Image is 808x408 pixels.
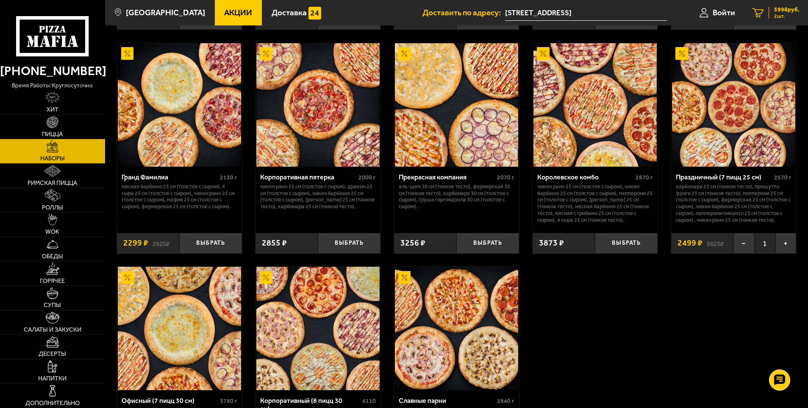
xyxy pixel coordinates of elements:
[121,271,134,284] img: Акционный
[676,183,791,224] p: Карбонара 25 см (тонкое тесто), Прошутто Фунги 25 см (тонкое тесто), Пепперони 25 см (толстое с с...
[422,8,505,17] span: Доставить по адресу:
[676,173,772,181] div: Праздничный (7 пицц 25 см)
[272,8,307,17] span: Доставка
[675,47,688,60] img: Акционный
[537,183,653,224] p: Чикен Ранч 25 см (толстое с сыром), Чикен Барбекю 25 см (толстое с сыром), Пепперони 25 см (толст...
[636,174,653,181] span: 2870 г
[40,156,65,162] span: Наборы
[42,254,63,260] span: Обеды
[775,233,796,254] button: +
[122,397,218,405] div: Офисный (7 пицц 30 см)
[260,47,272,60] img: Акционный
[47,107,58,113] span: Хит
[497,174,514,181] span: 2070 г
[358,174,376,181] span: 2000 г
[707,239,724,247] s: 3823 ₽
[255,43,380,167] a: АкционныйКорпоративная пятерка
[117,43,242,167] a: АкционныйГранд Фамилиа
[399,397,495,405] div: Славные парни
[394,267,519,390] a: АкционныйСлавные парни
[122,173,218,181] div: Гранд Фамилиа
[539,239,564,247] span: 3873 ₽
[38,376,67,382] span: Напитки
[537,173,633,181] div: Королевское комбо
[533,43,657,167] img: Королевское комбо
[400,239,425,247] span: 3256 ₽
[456,233,519,254] button: Выбрать
[497,397,514,405] span: 2840 г
[40,278,65,284] span: Горячее
[117,267,242,390] a: АкционныйОфисный (7 пицц 30 см)
[122,183,237,210] p: Мясная Барбекю 25 см (толстое с сыром), 4 сыра 25 см (толстое с сыром), Чикен Ранч 25 см (толстое...
[713,8,735,17] span: Войти
[774,7,800,13] span: 5998 руб.
[672,43,795,167] img: Праздничный (7 пицц 25 см)
[395,267,518,390] img: Славные парни
[260,183,376,210] p: Чикен Ранч 25 см (толстое с сыром), Дракон 25 см (толстое с сыром), Чикен Барбекю 25 см (толстое ...
[123,239,148,247] span: 2299 ₽
[256,267,380,390] img: Корпоративный (8 пицц 30 см)
[362,397,376,405] span: 4110
[121,47,134,60] img: Акционный
[39,351,66,357] span: Десерты
[42,131,63,137] span: Пицца
[308,7,321,20] img: 15daf4d41897b9f0e9f617042186c801.svg
[44,302,61,308] span: Супы
[537,47,550,60] img: Акционный
[399,183,514,210] p: Аль-Шам 30 см (тонкое тесто), Фермерская 30 см (тонкое тесто), Карбонара 30 см (толстое с сыром),...
[256,43,380,167] img: Корпоративная пятерка
[395,43,518,167] img: Прекрасная компания
[28,180,77,186] span: Римская пицца
[774,14,800,19] span: 2 шт.
[671,43,796,167] a: АкционныйПраздничный (7 пицц 25 см)
[394,43,519,167] a: АкционныйПрекрасная компания
[677,239,702,247] span: 2499 ₽
[118,43,241,167] img: Гранд Фамилиа
[505,5,666,21] span: Пушкинский район, посёлок Шушары, Московское шоссе, 9Б
[398,47,411,60] img: Акционный
[118,267,241,390] img: Офисный (7 пицц 30 см)
[318,233,380,254] button: Выбрать
[260,271,272,284] img: Акционный
[755,233,775,254] span: 1
[260,173,356,181] div: Корпоративная пятерка
[255,267,380,390] a: АкционныйКорпоративный (8 пицц 30 см)
[774,174,791,181] span: 2570 г
[153,239,169,247] s: 2825 ₽
[220,397,237,405] span: 3780 г
[126,8,205,17] span: [GEOGRAPHIC_DATA]
[45,229,59,235] span: WOK
[179,233,242,254] button: Выбрать
[262,239,287,247] span: 2855 ₽
[595,233,658,254] button: Выбрать
[505,5,666,21] input: Ваш адрес доставки
[398,271,411,284] img: Акционный
[224,8,252,17] span: Акции
[24,327,81,333] span: Салаты и закуски
[220,174,237,181] span: 2130 г
[733,233,754,254] button: −
[533,43,658,167] a: АкционныйКоролевское комбо
[42,205,63,211] span: Роллы
[399,173,495,181] div: Прекрасная компания
[25,400,80,406] span: Дополнительно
